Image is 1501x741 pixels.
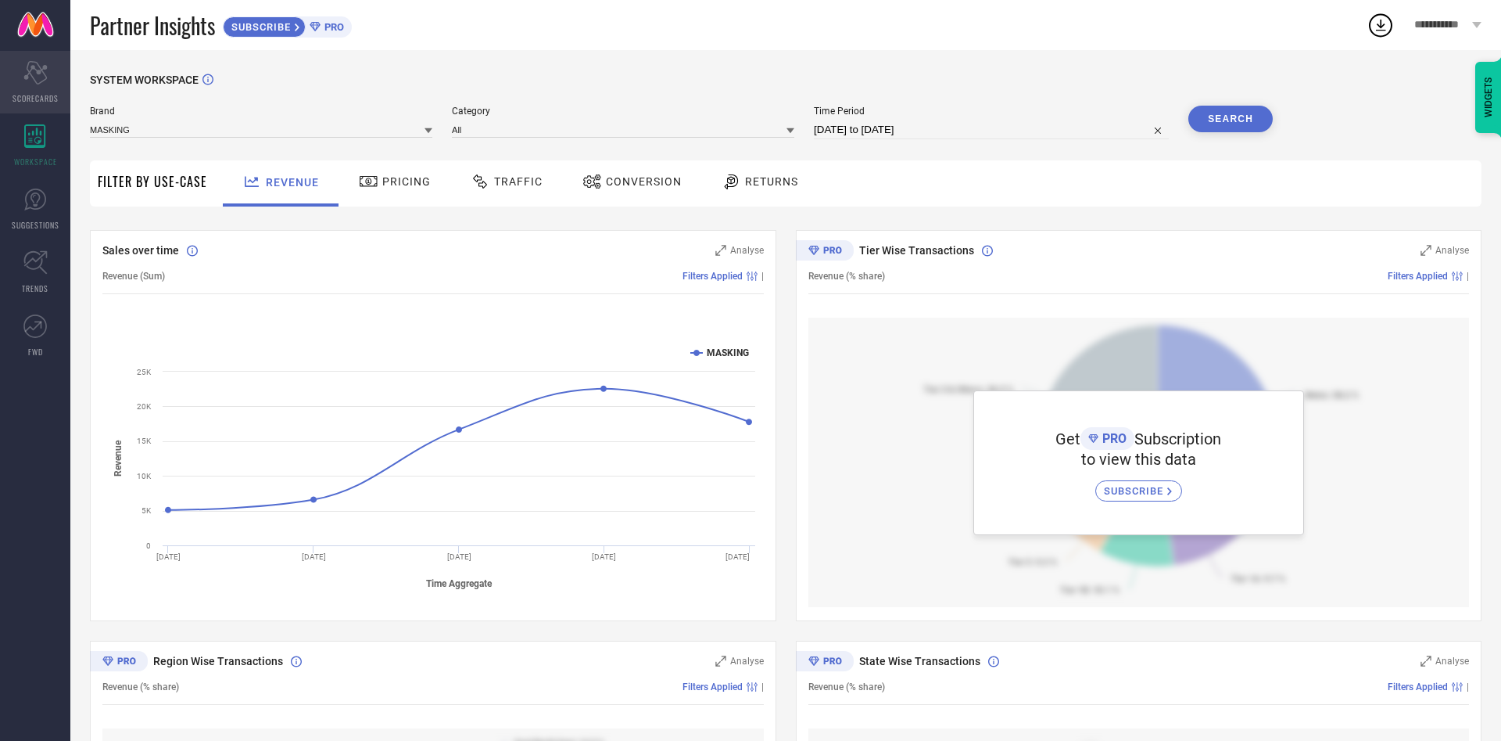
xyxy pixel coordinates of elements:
[426,578,493,589] tspan: Time Aggregate
[1081,450,1196,469] span: to view this data
[156,552,181,561] text: [DATE]
[725,552,750,561] text: [DATE]
[302,552,326,561] text: [DATE]
[1435,245,1469,256] span: Analyse
[606,175,682,188] span: Conversion
[1435,656,1469,667] span: Analyse
[1188,106,1273,132] button: Search
[730,245,764,256] span: Analyse
[1388,682,1448,692] span: Filters Applied
[715,656,726,667] svg: Zoom
[814,106,1169,117] span: Time Period
[1098,431,1127,446] span: PRO
[796,240,854,264] div: Premium
[592,552,616,561] text: [DATE]
[814,121,1169,139] input: Select time period
[1134,430,1221,448] span: Subscription
[22,282,48,294] span: TRENDS
[90,106,432,117] span: Brand
[745,175,798,188] span: Returns
[266,176,319,189] span: Revenue
[90,651,148,674] div: Premium
[102,244,179,257] span: Sales over time
[761,271,764,282] span: |
[682,271,743,282] span: Filters Applied
[1055,430,1080,448] span: Get
[102,271,165,282] span: Revenue (Sum)
[1420,656,1431,667] svg: Zoom
[452,106,794,117] span: Category
[707,347,749,358] text: MASKING
[13,92,59,104] span: SCORECARDS
[223,13,352,38] a: SUBSCRIBEPRO
[137,472,152,480] text: 10K
[808,682,885,692] span: Revenue (% share)
[1467,682,1469,692] span: |
[90,9,215,41] span: Partner Insights
[447,552,471,561] text: [DATE]
[14,156,57,167] span: WORKSPACE
[113,440,124,477] tspan: Revenue
[1367,11,1395,39] div: Open download list
[90,74,199,86] span: SYSTEM WORKSPACE
[137,368,152,376] text: 25K
[137,402,152,411] text: 20K
[382,175,431,188] span: Pricing
[859,655,980,667] span: State Wise Transactions
[1420,245,1431,256] svg: Zoom
[1388,271,1448,282] span: Filters Applied
[12,219,59,231] span: SUGGESTIONS
[761,682,764,692] span: |
[137,437,152,445] text: 15K
[494,175,543,188] span: Traffic
[98,172,207,191] span: Filter By Use-Case
[321,21,344,33] span: PRO
[1104,485,1167,497] span: SUBSCRIBE
[224,21,295,33] span: SUBSCRIBE
[859,244,974,257] span: Tier Wise Transactions
[730,656,764,667] span: Analyse
[153,655,283,667] span: Region Wise Transactions
[682,682,743,692] span: Filters Applied
[102,682,179,692] span: Revenue (% share)
[1095,469,1182,502] a: SUBSCRIBE
[808,271,885,282] span: Revenue (% share)
[146,541,151,550] text: 0
[142,506,152,515] text: 5K
[796,651,854,674] div: Premium
[1467,271,1469,282] span: |
[28,346,43,358] span: FWD
[715,245,726,256] svg: Zoom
